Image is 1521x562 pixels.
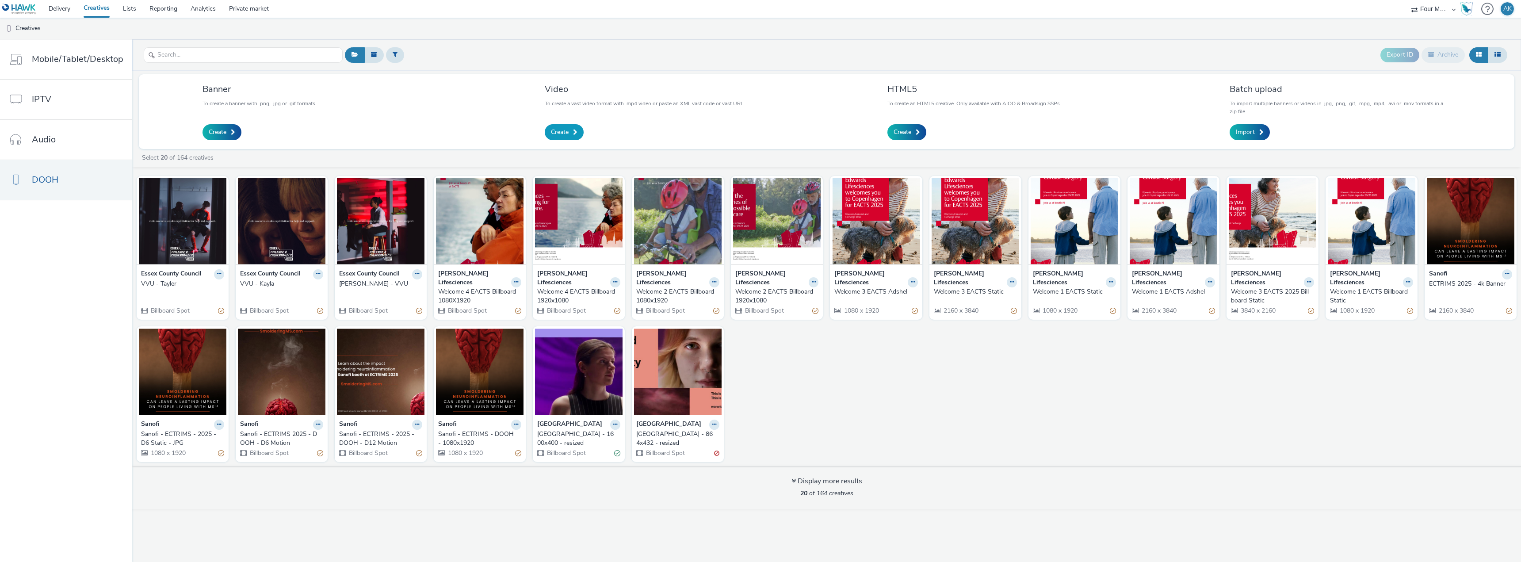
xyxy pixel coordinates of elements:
span: 1080 x 1920 [843,306,879,315]
div: Partially valid [317,449,323,458]
div: Partially valid [812,306,818,315]
div: Partially valid [1209,306,1215,315]
div: Welcome 4 EACTS Billboard 1920x1080 [537,287,617,306]
div: VVU - Tayler [141,279,221,288]
p: To import multiple banners or videos in .jpg, .png, .gif, .mpg, .mp4, .avi or .mov formats in a z... [1230,99,1451,115]
div: Partially valid [713,306,719,315]
strong: Essex County Council [141,269,202,279]
div: ECTRIMS 2025 - 4k Banner [1429,279,1509,288]
img: Welcome 3 EACTS 2025 Billboard Static visual [1229,178,1316,264]
a: Welcome 3 EACTS Static [934,287,1017,296]
button: Archive [1422,47,1465,62]
div: Partially valid [1110,306,1116,315]
span: IPTV [32,93,51,106]
a: Welcome 2 EACTS Billboard 1080x1920 [636,287,719,306]
a: [PERSON_NAME] - VVU [339,279,422,288]
strong: Sanofi [141,420,160,430]
img: Hawk Academy [1460,2,1473,16]
a: Welcome 4 EACTS Billboard 1080X1920 [438,287,521,306]
span: 1080 x 1920 [150,449,186,457]
span: of 164 creatives [800,489,853,497]
span: Billboard Spot [645,306,685,315]
img: Welcome 1 EACTS Billboard Static visual [1328,178,1415,264]
img: Elijah - VVU visual [337,178,424,264]
div: Sanofi - ECTRIMS - 2025 - D6 Static - JPG [141,430,221,448]
span: Mobile/Tablet/Desktop [32,53,123,65]
span: 1080 x 1920 [1042,306,1078,315]
div: [GEOGRAPHIC_DATA] - 1600x400 - resized [537,430,617,448]
img: ECTRIMS 2025 - 4k Banner visual [1427,178,1514,264]
span: Billboard Spot [249,449,289,457]
strong: Sanofi [240,420,259,430]
a: Sanofi - ECTRIMS - 2025 - D6 Static - JPG [141,430,224,448]
div: Sanofi - ECTRIMS 2025 - DOOH - D6 Motion [240,430,320,448]
span: Billboard Spot [150,306,190,315]
div: Partially valid [416,449,422,458]
img: University of Warwick - 1600x400 - resized visual [535,329,623,415]
h3: Banner [203,83,317,95]
div: Partially valid [1011,306,1017,315]
strong: 20 [800,489,807,497]
span: Billboard Spot [744,306,784,315]
strong: Sanofi [339,420,358,430]
strong: [GEOGRAPHIC_DATA] [537,420,602,430]
img: Welcome 2 EACTS Billboard 1080x1920 visual [634,178,722,264]
div: Partially valid [515,306,521,315]
a: Create [545,124,584,140]
img: Welcome 4 EACTS Billboard 1080X1920 visual [436,178,524,264]
span: 2160 x 3840 [1141,306,1177,315]
a: Welcome 3 EACTS Adshel [834,287,917,296]
div: Display more results [791,476,862,486]
div: Partially valid [218,306,224,315]
input: Search... [144,47,343,63]
strong: [PERSON_NAME] Lifesciences [735,269,806,287]
strong: [PERSON_NAME] Lifesciences [537,269,608,287]
div: Welcome 1 EACTS Adshel [1132,287,1211,296]
a: ECTRIMS 2025 - 4k Banner [1429,279,1512,288]
strong: 20 [161,153,168,162]
span: Billboard Spot [348,306,388,315]
a: [GEOGRAPHIC_DATA] - 1600x400 - resized [537,430,620,448]
span: Create [894,128,911,137]
strong: [GEOGRAPHIC_DATA] [636,420,701,430]
span: Create [209,128,226,137]
div: Valid [614,449,620,458]
img: University of Warwick - 864x432 - resized visual [634,329,722,415]
div: [GEOGRAPHIC_DATA] - 864x432 - resized [636,430,716,448]
div: Welcome 2 EACTS Billboard 1920x1080 [735,287,815,306]
img: Welcome 3 EACTS Static visual [932,178,1019,264]
div: Partially valid [912,306,918,315]
div: Sanofi - ECTRIMS - 2025 - DOOH - D12 Motion [339,430,419,448]
img: Welcome 2 EACTS Billboard 1920x1080 visual [733,178,821,264]
strong: [PERSON_NAME] Lifesciences [1330,269,1401,287]
img: Welcome 1 EACTS Adshel visual [1130,178,1217,264]
span: Billboard Spot [546,449,586,457]
div: [PERSON_NAME] - VVU [339,279,419,288]
span: 2160 x 3840 [943,306,978,315]
img: Sanofi - ECTRIMS - DOOH - 1080x1920 visual [436,329,524,415]
div: Partially valid [317,306,323,315]
img: undefined Logo [2,4,36,15]
a: Welcome 1 EACTS Static [1033,287,1116,296]
div: Welcome 3 EACTS Static [934,287,1013,296]
div: Partially valid [416,306,422,315]
a: Welcome 2 EACTS Billboard 1920x1080 [735,287,818,306]
img: VVU - Tayler visual [139,178,226,264]
h3: HTML5 [887,83,1060,95]
strong: [PERSON_NAME] Lifesciences [834,269,905,287]
a: Welcome 1 EACTS Billboard Static [1330,287,1413,306]
a: VVU - Tayler [141,279,224,288]
span: Billboard Spot [546,306,586,315]
div: Partially valid [1308,306,1314,315]
span: Billboard Spot [249,306,289,315]
p: To create an HTML5 creative. Only available with AIOO & Broadsign SSPs [887,99,1060,107]
img: Sanofi - ECTRIMS - 2025 - D6 Static - JPG visual [139,329,226,415]
span: Billboard Spot [447,306,487,315]
a: Create [203,124,241,140]
strong: [PERSON_NAME] Lifesciences [636,269,707,287]
img: Sanofi - ECTRIMS 2025 - DOOH - D6 Motion visual [238,329,325,415]
div: VVU - Kayla [240,279,320,288]
strong: Essex County Council [240,269,301,279]
a: [GEOGRAPHIC_DATA] - 864x432 - resized [636,430,719,448]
